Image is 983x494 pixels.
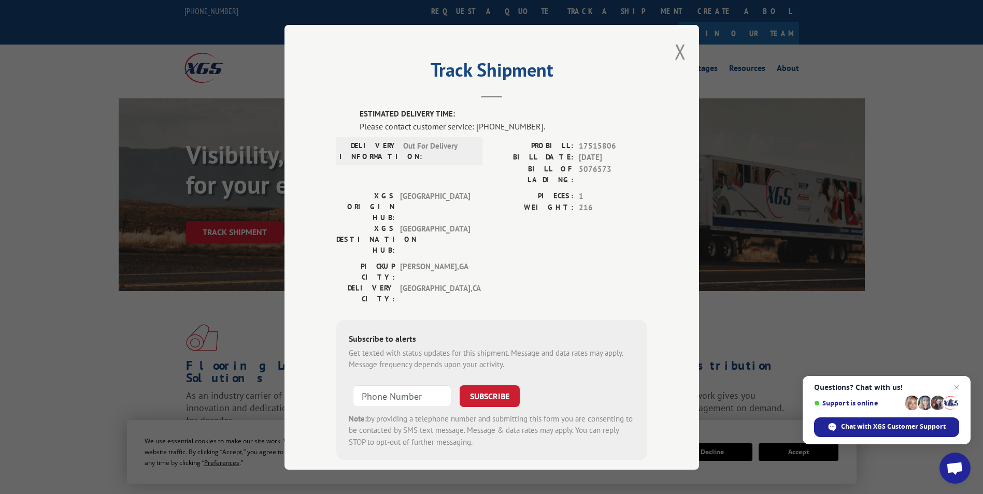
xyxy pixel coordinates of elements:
span: [PERSON_NAME] , GA [400,260,470,282]
label: DELIVERY CITY: [336,282,395,304]
div: Please contact customer service: [PHONE_NUMBER]. [360,120,647,132]
span: [GEOGRAPHIC_DATA] , CA [400,282,470,304]
span: 17515806 [579,140,647,152]
span: Out For Delivery [403,140,473,162]
div: Subscribe to alerts [349,332,635,347]
span: Chat with XGS Customer Support [814,417,959,437]
button: SUBSCRIBE [460,385,520,406]
span: 216 [579,202,647,214]
div: by providing a telephone number and submitting this form you are consenting to be contacted by SM... [349,413,635,448]
label: XGS ORIGIN HUB: [336,190,395,223]
label: PROBILL: [492,140,574,152]
span: Chat with XGS Customer Support [841,422,946,431]
span: Questions? Chat with us! [814,383,959,391]
strong: Note: [349,413,367,423]
label: BILL DATE: [492,152,574,164]
span: [GEOGRAPHIC_DATA] [400,223,470,255]
label: PIECES: [492,190,574,202]
a: Open chat [939,453,971,484]
div: Get texted with status updates for this shipment. Message and data rates may apply. Message frequ... [349,347,635,370]
button: Close modal [675,38,686,65]
h2: Track Shipment [336,63,647,82]
span: [DATE] [579,152,647,164]
label: ESTIMATED DELIVERY TIME: [360,108,647,120]
label: PICKUP CITY: [336,260,395,282]
span: Support is online [814,399,901,407]
span: 5076573 [579,163,647,185]
label: XGS DESTINATION HUB: [336,223,395,255]
span: 1 [579,190,647,202]
label: WEIGHT: [492,202,574,214]
label: DELIVERY INFORMATION: [339,140,398,162]
input: Phone Number [353,385,451,406]
span: [GEOGRAPHIC_DATA] [400,190,470,223]
label: BILL OF LADING: [492,163,574,185]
